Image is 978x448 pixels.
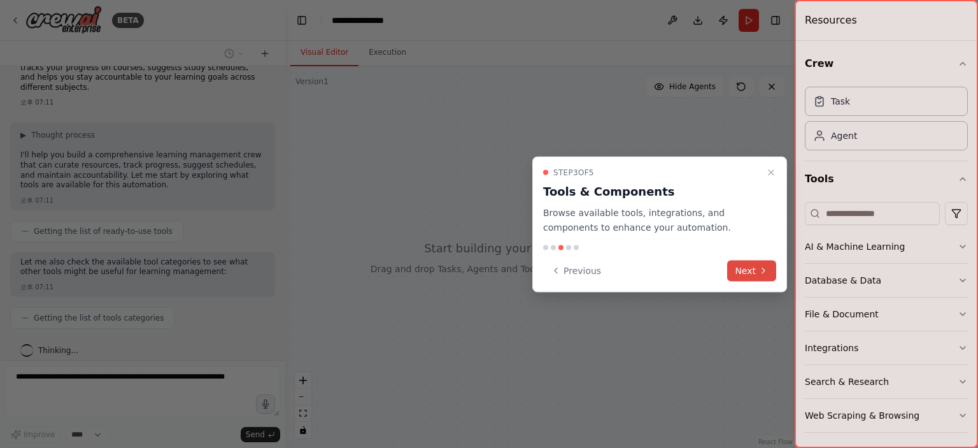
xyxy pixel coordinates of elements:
span: Step 3 of 5 [553,168,594,178]
button: Previous [543,260,609,281]
h3: Tools & Components [543,183,761,201]
button: Close walkthrough [763,165,779,180]
button: Hide left sidebar [293,11,311,29]
button: Next [727,260,776,281]
p: Browse available tools, integrations, and components to enhance your automation. [543,206,761,235]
